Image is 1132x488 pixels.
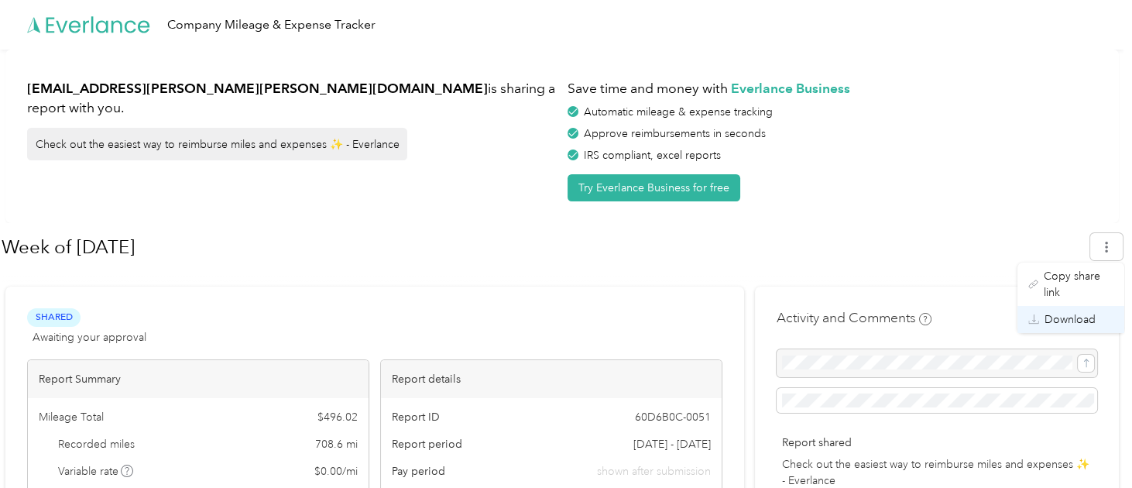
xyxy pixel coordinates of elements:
[33,329,146,345] span: Awaiting your approval
[597,463,711,479] span: shown after submission
[2,229,1079,266] h1: Week of August 25 2025
[1044,268,1113,301] span: Copy share link
[167,15,376,35] div: Company Mileage & Expense Tracker
[782,435,1092,451] p: Report shared
[1045,311,1096,328] span: Download
[633,436,711,452] span: [DATE] - [DATE]
[58,463,134,479] span: Variable rate
[39,409,104,425] span: Mileage Total
[777,308,931,328] h4: Activity and Comments
[27,80,488,96] strong: [EMAIL_ADDRESS][PERSON_NAME][PERSON_NAME][DOMAIN_NAME]
[317,409,358,425] span: $ 496.02
[584,149,721,162] span: IRS compliant, excel reports
[392,463,445,479] span: Pay period
[731,80,850,96] strong: Everlance Business
[568,174,740,201] button: Try Everlance Business for free
[27,308,81,326] span: Shared
[314,463,358,479] span: $ 0.00 / mi
[27,79,557,117] h1: is sharing a report with you.
[27,128,407,160] div: Check out the easiest way to reimburse miles and expenses ✨ - Everlance
[392,409,440,425] span: Report ID
[315,436,358,452] span: 708.6 mi
[584,127,766,140] span: Approve reimbursements in seconds
[28,360,369,398] div: Report Summary
[392,436,462,452] span: Report period
[635,409,711,425] span: 60D6B0C-0051
[381,360,722,398] div: Report details
[568,79,1097,98] h1: Save time and money with
[58,436,135,452] span: Recorded miles
[584,105,773,119] span: Automatic mileage & expense tracking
